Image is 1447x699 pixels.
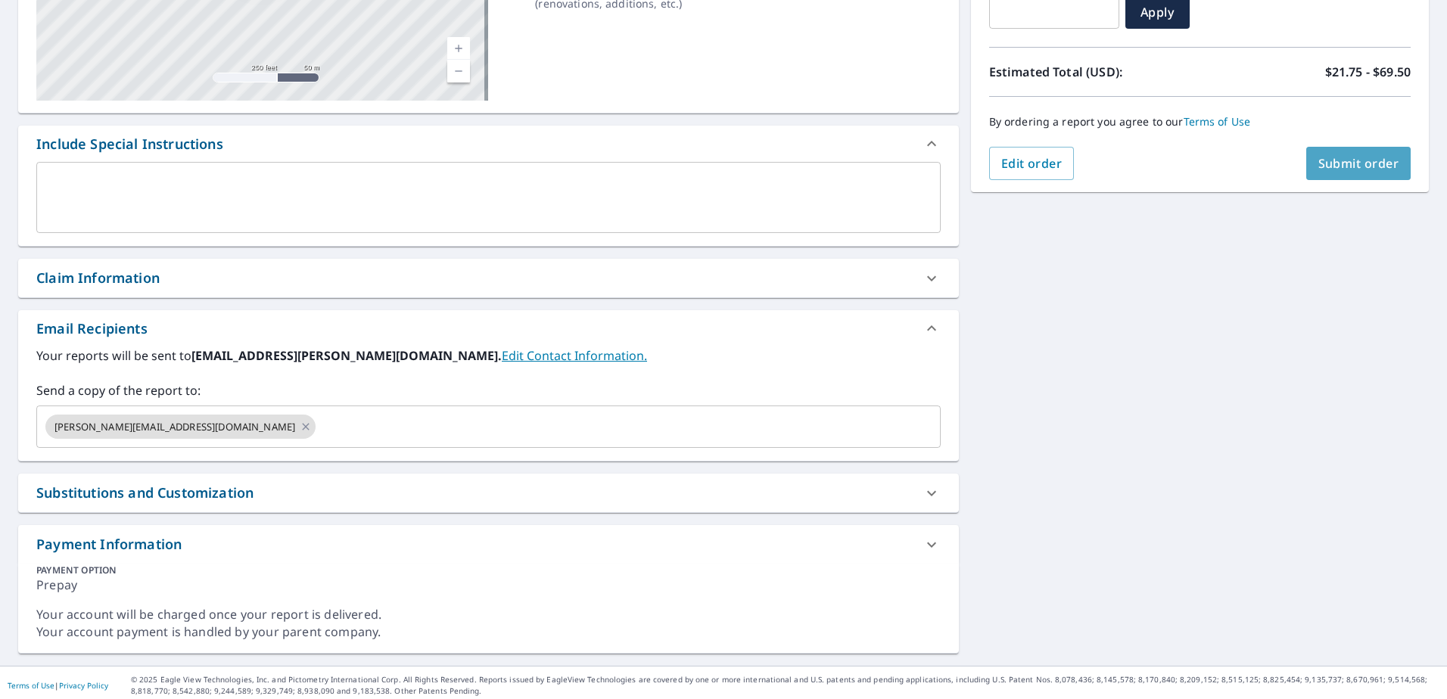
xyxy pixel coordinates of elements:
[191,347,502,364] b: [EMAIL_ADDRESS][PERSON_NAME][DOMAIN_NAME].
[45,415,316,439] div: [PERSON_NAME][EMAIL_ADDRESS][DOMAIN_NAME]
[36,134,223,154] div: Include Special Instructions
[45,420,304,434] span: [PERSON_NAME][EMAIL_ADDRESS][DOMAIN_NAME]
[36,534,182,555] div: Payment Information
[36,623,941,641] div: Your account payment is handled by your parent company.
[1001,155,1063,172] span: Edit order
[1137,4,1178,20] span: Apply
[36,564,941,576] div: PAYMENT OPTION
[36,606,941,623] div: Your account will be charged once your report is delivered.
[8,681,108,690] p: |
[502,347,647,364] a: EditContactInfo
[36,381,941,399] label: Send a copy of the report to:
[36,318,148,339] div: Email Recipients
[989,147,1075,180] button: Edit order
[131,674,1439,697] p: © 2025 Eagle View Technologies, Inc. and Pictometry International Corp. All Rights Reserved. Repo...
[36,268,160,288] div: Claim Information
[989,115,1411,129] p: By ordering a report you agree to our
[447,37,470,60] a: Current Level 17, Zoom In
[8,680,54,691] a: Terms of Use
[447,60,470,82] a: Current Level 17, Zoom Out
[1325,63,1411,81] p: $21.75 - $69.50
[59,680,108,691] a: Privacy Policy
[36,483,254,503] div: Substitutions and Customization
[989,63,1200,81] p: Estimated Total (USD):
[36,576,941,606] div: Prepay
[18,474,959,512] div: Substitutions and Customization
[18,525,959,564] div: Payment Information
[1306,147,1411,180] button: Submit order
[18,310,959,346] div: Email Recipients
[18,259,959,297] div: Claim Information
[1318,155,1399,172] span: Submit order
[36,346,941,365] label: Your reports will be sent to
[18,126,959,162] div: Include Special Instructions
[1184,114,1251,129] a: Terms of Use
